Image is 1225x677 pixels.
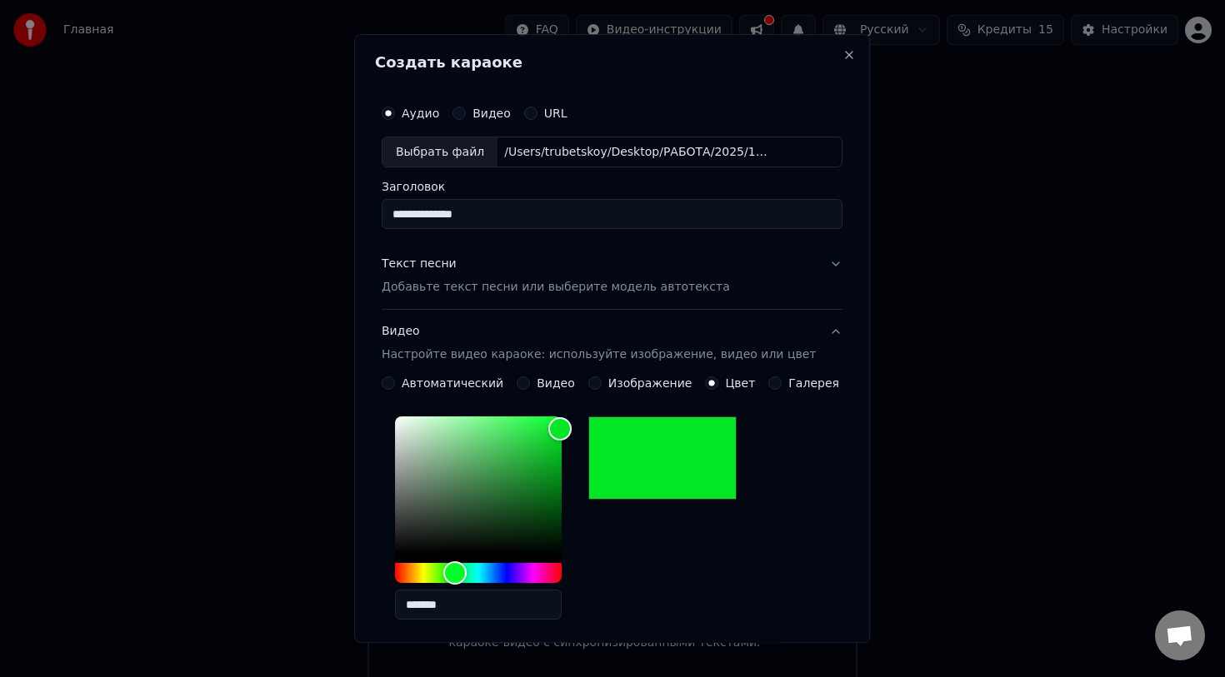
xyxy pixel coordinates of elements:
div: Color [395,417,562,554]
div: Видео [382,324,816,364]
div: Выбрать файл [382,137,497,167]
label: Автоматический [402,378,503,390]
p: Добавьте текст песни или выберите модель автотекста [382,280,730,296]
div: Текст песни [382,256,457,273]
label: Изображение [608,378,692,390]
label: Видео [472,107,511,119]
label: Заголовок [382,182,842,193]
h2: Создать караоке [375,55,849,70]
label: URL [544,107,567,119]
button: Текст песниДобавьте текст песни или выберите модель автотекста [382,243,842,310]
label: Галерея [789,378,840,390]
label: Аудио [402,107,439,119]
div: /Users/trubetskoy/Desktop/РАБОТА/2025/10 Октябрь/18 свадьба/18.10.2025 (1).mp3 [497,144,781,161]
label: Видео [537,378,575,390]
p: Настройте видео караоке: используйте изображение, видео или цвет [382,347,816,364]
label: Цвет [726,378,756,390]
button: ВидеоНастройте видео караоке: используйте изображение, видео или цвет [382,311,842,377]
div: Hue [395,564,562,584]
